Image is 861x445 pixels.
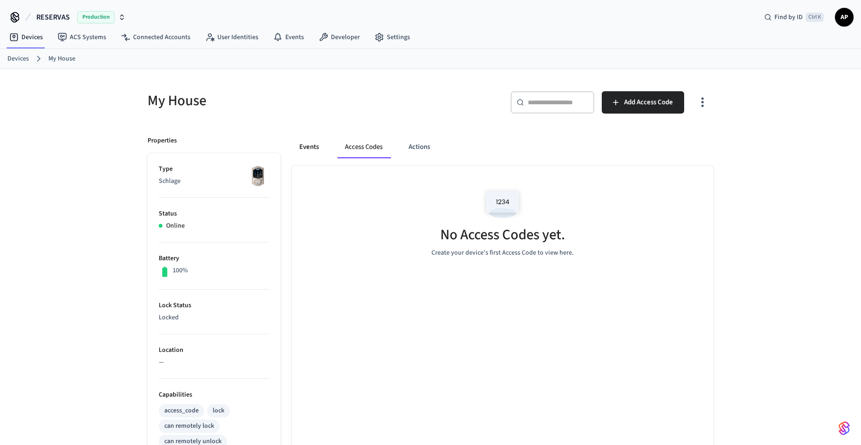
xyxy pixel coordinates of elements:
[839,421,850,436] img: SeamLogoGradient.69752ec5.svg
[292,136,713,158] div: ant example
[401,136,437,158] button: Actions
[159,357,269,367] p: —
[148,136,177,146] p: Properties
[173,266,188,276] p: 100%
[159,301,269,310] p: Lock Status
[602,91,684,114] button: Add Access Code
[367,29,417,46] a: Settings
[164,406,199,416] div: access_code
[159,209,269,219] p: Status
[159,390,269,400] p: Capabilities
[159,345,269,355] p: Location
[36,12,70,23] span: RESERVAS
[7,54,29,64] a: Devices
[77,11,114,23] span: Production
[482,184,524,224] img: Access Codes Empty State
[198,29,266,46] a: User Identities
[431,248,574,258] p: Create your device's first Access Code to view here.
[292,136,326,158] button: Events
[836,9,853,26] span: AP
[50,29,114,46] a: ACS Systems
[159,254,269,263] p: Battery
[159,176,269,186] p: Schlage
[311,29,367,46] a: Developer
[48,54,75,64] a: My House
[166,221,185,231] p: Online
[774,13,803,22] span: Find by ID
[2,29,50,46] a: Devices
[164,421,214,431] div: can remotely lock
[246,164,269,188] img: Schlage Sense Smart Deadbolt with Camelot Trim, Front
[806,13,824,22] span: Ctrl K
[213,406,224,416] div: lock
[337,136,390,158] button: Access Codes
[148,91,425,110] h5: My House
[266,29,311,46] a: Events
[159,164,269,174] p: Type
[624,96,673,108] span: Add Access Code
[440,225,565,244] h5: No Access Codes yet.
[835,8,854,27] button: AP
[159,313,269,323] p: Locked
[114,29,198,46] a: Connected Accounts
[757,9,831,26] div: Find by IDCtrl K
